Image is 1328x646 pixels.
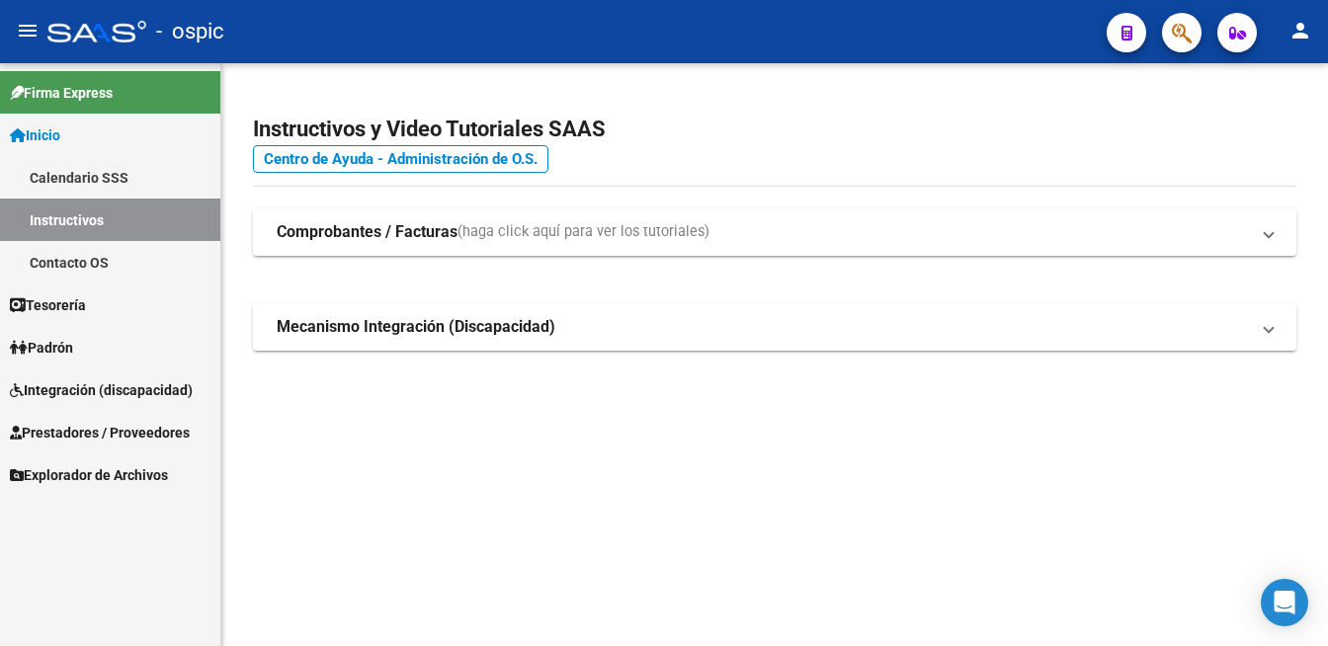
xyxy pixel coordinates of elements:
h2: Instructivos y Video Tutoriales SAAS [253,111,1296,148]
span: Integración (discapacidad) [10,379,193,401]
strong: Mecanismo Integración (Discapacidad) [277,316,555,338]
div: Open Intercom Messenger [1261,579,1308,626]
span: Padrón [10,337,73,359]
span: Inicio [10,124,60,146]
strong: Comprobantes / Facturas [277,221,457,243]
span: - ospic [156,10,224,53]
mat-icon: person [1288,19,1312,42]
mat-expansion-panel-header: Comprobantes / Facturas(haga click aquí para ver los tutoriales) [253,208,1296,256]
span: Prestadores / Proveedores [10,422,190,444]
span: Explorador de Archivos [10,464,168,486]
span: Firma Express [10,82,113,104]
span: (haga click aquí para ver los tutoriales) [457,221,709,243]
span: Tesorería [10,294,86,316]
mat-expansion-panel-header: Mecanismo Integración (Discapacidad) [253,303,1296,351]
mat-icon: menu [16,19,40,42]
a: Centro de Ayuda - Administración de O.S. [253,145,548,173]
